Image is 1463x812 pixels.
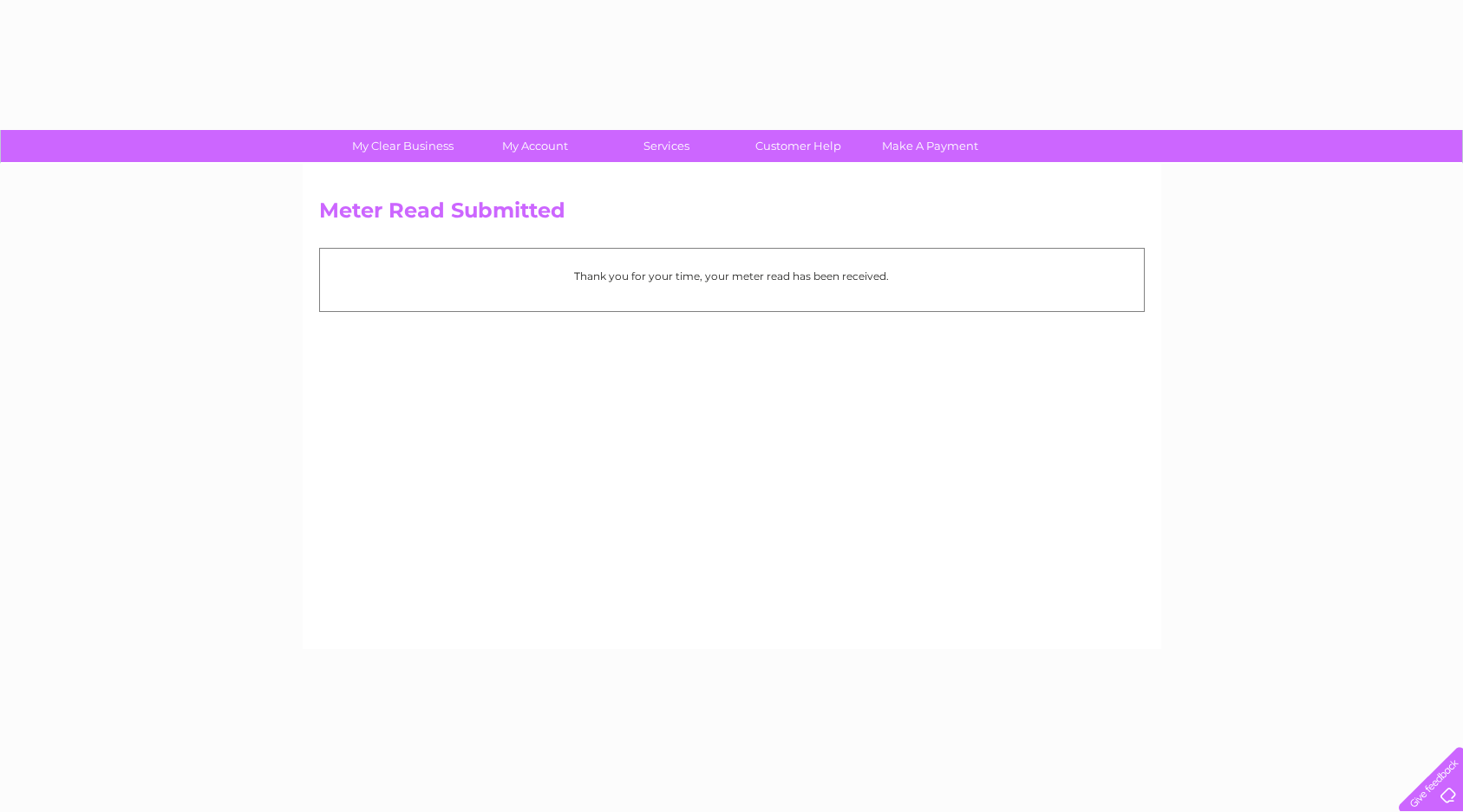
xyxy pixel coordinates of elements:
[727,130,870,162] a: Customer Help
[859,130,1002,162] a: Make A Payment
[463,130,606,162] a: My Account
[331,130,474,162] a: My Clear Business
[595,130,738,162] a: Services
[329,268,1135,284] p: Thank you for your time, your meter read has been received.
[319,198,1145,231] h2: Meter Read Submitted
